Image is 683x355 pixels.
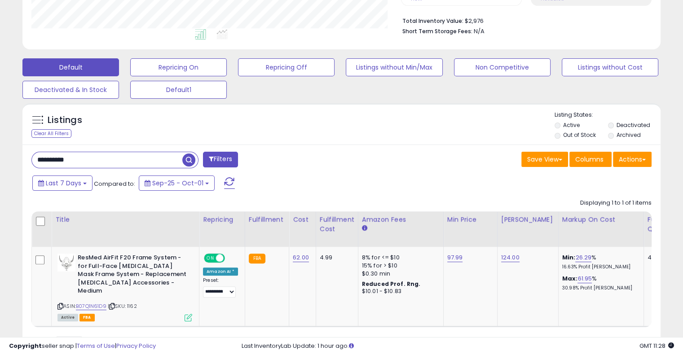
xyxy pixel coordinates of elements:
span: Sep-25 - Oct-01 [152,179,203,188]
b: Min: [562,253,576,262]
a: 124.00 [501,253,520,262]
button: Last 7 Days [32,175,93,191]
div: Fulfillment [249,215,285,224]
span: FBA [79,314,95,321]
button: Listings without Cost [562,58,658,76]
a: Privacy Policy [116,342,156,350]
div: Cost [293,215,312,224]
div: Amazon Fees [362,215,440,224]
div: 4.99 [320,254,351,262]
small: FBA [249,254,265,263]
li: $2,976 [402,15,645,26]
div: Min Price [447,215,494,224]
div: 8% for <= $10 [362,254,436,262]
div: Fulfillable Quantity [648,215,679,234]
div: % [562,275,637,291]
label: Out of Stock [563,131,596,139]
div: Amazon AI * [203,267,238,276]
a: 61.95 [577,274,592,283]
p: 16.63% Profit [PERSON_NAME] [562,264,637,270]
button: Repricing Off [238,58,335,76]
div: ASIN: [57,254,192,320]
span: Columns [575,155,604,164]
div: Repricing [203,215,241,224]
a: Terms of Use [77,342,115,350]
button: Save View [521,152,568,167]
div: 45 [648,254,675,262]
label: Deactivated [616,121,650,129]
p: 30.98% Profit [PERSON_NAME] [562,285,637,291]
th: The percentage added to the cost of goods (COGS) that forms the calculator for Min & Max prices. [558,211,643,247]
div: 15% for > $10 [362,262,436,270]
b: Short Term Storage Fees: [402,27,472,35]
a: 26.29 [575,253,591,262]
button: Sep-25 - Oct-01 [139,175,215,191]
div: $10.01 - $10.83 [362,288,436,295]
b: Reduced Prof. Rng. [362,280,421,288]
div: Markup on Cost [562,215,640,224]
button: Listings without Min/Max [346,58,442,76]
span: N/A [474,27,485,35]
button: Default [22,58,119,76]
div: Last InventoryLab Update: 1 hour ago. [242,342,674,351]
p: Listing States: [555,111,661,119]
b: Total Inventory Value: [402,17,463,25]
img: 31CQv3y9XgL._SL40_.jpg [57,254,75,272]
span: OFF [224,254,238,262]
div: Fulfillment Cost [320,215,354,234]
div: Clear All Filters [31,129,71,138]
label: Active [563,121,580,129]
div: Displaying 1 to 1 of 1 items [580,199,652,207]
b: ResMed AirFit F20 Frame System - for Full-Face [MEDICAL_DATA] Mask Frame System - Replacement [ME... [78,254,187,298]
span: Last 7 Days [46,179,81,188]
button: Columns [569,152,612,167]
h5: Listings [48,114,82,127]
div: seller snap | | [9,342,156,351]
a: 62.00 [293,253,309,262]
div: $0.30 min [362,270,436,278]
div: Preset: [203,277,238,298]
a: B07Q1N61D9 [76,302,106,310]
span: All listings currently available for purchase on Amazon [57,314,78,321]
small: Amazon Fees. [362,224,367,232]
button: Non Competitive [454,58,551,76]
div: [PERSON_NAME] [501,215,555,224]
span: | SKU: 1162 [108,302,137,310]
label: Archived [616,131,640,139]
button: Deactivated & In Stock [22,81,119,99]
span: 2025-10-9 11:28 GMT [639,342,674,350]
button: Actions [613,152,652,167]
b: Max: [562,274,578,283]
button: Default1 [130,81,227,99]
strong: Copyright [9,342,42,350]
div: Title [55,215,195,224]
button: Filters [203,152,238,167]
span: Compared to: [94,180,135,188]
span: ON [205,254,216,262]
a: 97.99 [447,253,463,262]
div: % [562,254,637,270]
button: Repricing On [130,58,227,76]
